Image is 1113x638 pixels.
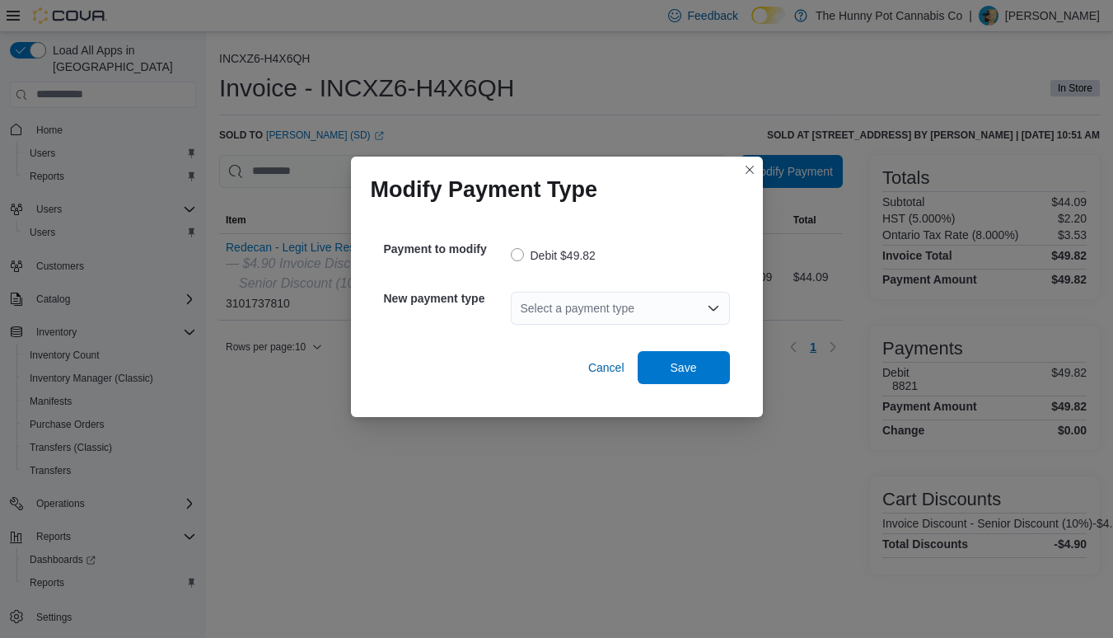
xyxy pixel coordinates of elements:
input: Accessible screen reader label [521,298,522,318]
label: Debit $49.82 [511,246,596,265]
button: Open list of options [707,302,720,315]
h1: Modify Payment Type [371,176,598,203]
button: Cancel [582,351,631,384]
span: Cancel [588,359,624,376]
h5: New payment type [384,282,507,315]
button: Closes this modal window [740,160,760,180]
h5: Payment to modify [384,232,507,265]
button: Save [638,351,730,384]
span: Save [671,359,697,376]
